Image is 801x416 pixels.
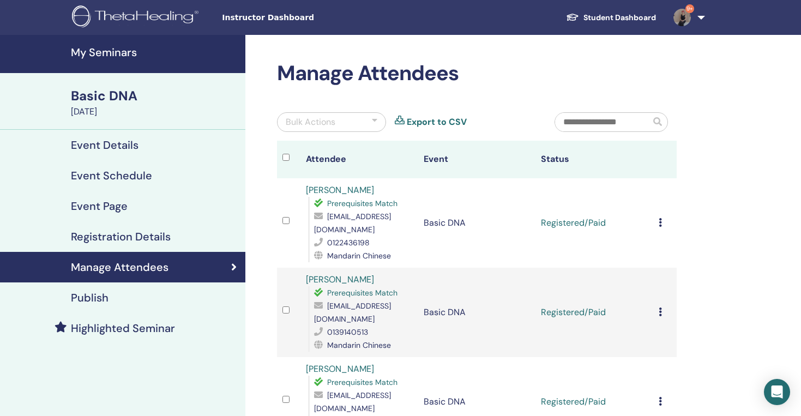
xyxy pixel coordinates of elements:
[222,12,386,23] span: Instructor Dashboard
[327,198,398,208] span: Prerequisites Match
[418,178,536,268] td: Basic DNA
[71,261,168,274] h4: Manage Attendees
[566,13,579,22] img: graduation-cap-white.svg
[306,274,374,285] a: [PERSON_NAME]
[314,212,391,234] span: [EMAIL_ADDRESS][DOMAIN_NAME]
[71,105,239,118] div: [DATE]
[64,87,245,118] a: Basic DNA[DATE]
[71,138,138,152] h4: Event Details
[327,238,370,248] span: 0122436198
[314,390,391,413] span: [EMAIL_ADDRESS][DOMAIN_NAME]
[71,322,175,335] h4: Highlighted Seminar
[407,116,467,129] a: Export to CSV
[306,363,374,375] a: [PERSON_NAME]
[71,230,171,243] h4: Registration Details
[673,9,691,26] img: default.jpg
[685,4,694,13] span: 9+
[418,268,536,357] td: Basic DNA
[314,301,391,324] span: [EMAIL_ADDRESS][DOMAIN_NAME]
[557,8,665,28] a: Student Dashboard
[71,46,239,59] h4: My Seminars
[72,5,202,30] img: logo.png
[71,87,239,105] div: Basic DNA
[71,169,152,182] h4: Event Schedule
[327,288,398,298] span: Prerequisites Match
[327,340,391,350] span: Mandarin Chinese
[764,379,790,405] div: Open Intercom Messenger
[300,141,418,178] th: Attendee
[327,251,391,261] span: Mandarin Chinese
[286,116,335,129] div: Bulk Actions
[327,377,398,387] span: Prerequisites Match
[418,141,536,178] th: Event
[327,327,368,337] span: 0139140513
[306,184,374,196] a: [PERSON_NAME]
[71,291,109,304] h4: Publish
[535,141,653,178] th: Status
[71,200,128,213] h4: Event Page
[277,61,677,86] h2: Manage Attendees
